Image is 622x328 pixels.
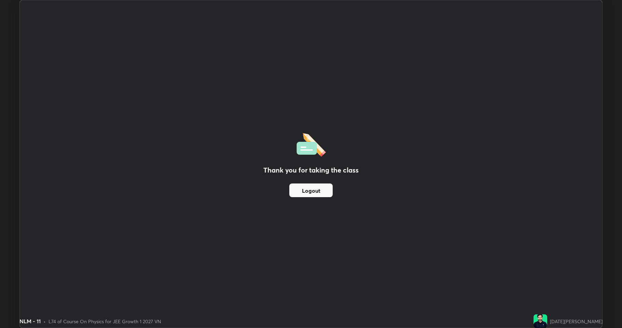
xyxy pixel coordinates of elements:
h2: Thank you for taking the class [263,165,359,175]
div: L74 of Course On Physics for JEE Growth 1 2027 VN [49,318,161,325]
div: • [43,318,46,325]
div: NLM - 11 [19,317,41,325]
img: offlineFeedback.1438e8b3.svg [296,131,326,157]
img: 332c5dbf4175476c80717257161a937d.jpg [534,314,547,328]
button: Logout [289,183,333,197]
div: [DATE][PERSON_NAME] [550,318,603,325]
